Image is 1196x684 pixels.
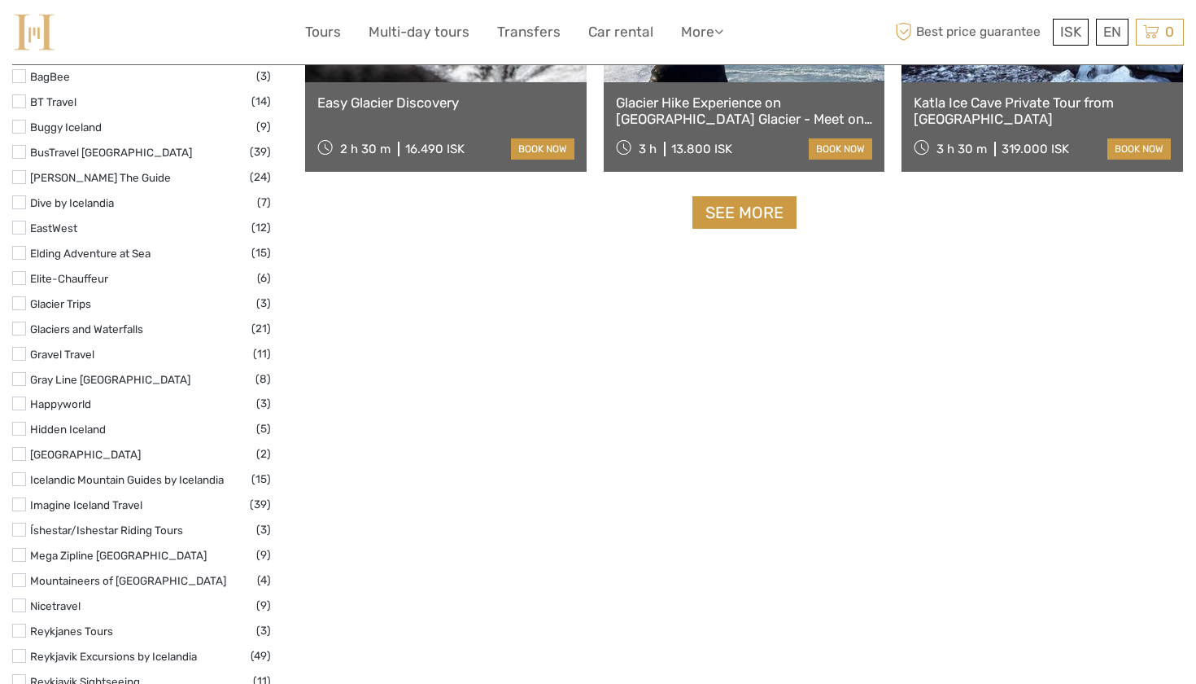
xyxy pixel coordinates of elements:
span: (15) [251,470,271,489]
span: (5) [256,419,271,438]
span: (3) [256,621,271,640]
a: Hidden Iceland [30,423,106,436]
span: (39) [250,495,271,514]
span: (8) [255,370,271,388]
a: BT Travel [30,95,76,108]
div: 13.800 ISK [671,142,732,156]
span: (15) [251,243,271,262]
a: [GEOGRAPHIC_DATA] [30,448,141,461]
a: Imagine Iceland Travel [30,498,142,511]
span: (11) [253,344,271,363]
span: 0 [1163,24,1176,40]
a: Happyworld [30,397,91,410]
a: Elding Adventure at Sea [30,247,151,260]
span: 3 h 30 m [936,142,987,156]
span: (2) [256,445,271,463]
a: BagBee [30,70,70,83]
a: Glacier Hike Experience on [GEOGRAPHIC_DATA] Glacier - Meet on location [616,94,873,128]
a: Gravel Travel [30,348,94,361]
span: Best price guarantee [891,19,1049,46]
a: Elite-Chauffeur [30,272,108,285]
div: 16.490 ISK [405,142,465,156]
a: Mountaineers of [GEOGRAPHIC_DATA] [30,574,226,587]
a: Transfers [497,20,561,44]
span: (6) [257,269,271,287]
span: 3 h [639,142,657,156]
span: (14) [251,92,271,111]
a: Dive by Icelandia [30,196,114,209]
a: Íshestar/Ishestar Riding Tours [30,524,183,537]
span: (24) [250,168,271,186]
a: More [681,20,723,44]
a: EastWest [30,221,77,235]
a: book now [511,138,574,160]
span: ISK [1060,24,1081,40]
span: (21) [251,319,271,338]
img: 975-fd72f77c-0a60-4403-8c23-69ec0ff557a4_logo_small.jpg [12,12,56,52]
a: Mega Zipline [GEOGRAPHIC_DATA] [30,549,207,562]
a: Reykjanes Tours [30,625,113,638]
span: (12) [251,218,271,237]
span: (4) [257,571,271,590]
a: book now [1107,138,1171,160]
a: Reykjavik Excursions by Icelandia [30,650,197,663]
span: (3) [256,67,271,85]
a: Multi-day tours [369,20,469,44]
span: (9) [256,117,271,136]
a: Tours [305,20,341,44]
span: (39) [250,142,271,161]
a: [PERSON_NAME] The Guide [30,171,171,184]
a: Gray Line [GEOGRAPHIC_DATA] [30,373,190,386]
div: EN [1096,19,1128,46]
span: (3) [256,294,271,313]
span: 2 h 30 m [340,142,391,156]
span: (49) [251,647,271,665]
a: See more [692,196,797,230]
a: Car rental [588,20,653,44]
a: Glaciers and Waterfalls [30,322,143,335]
a: BusTravel [GEOGRAPHIC_DATA] [30,146,192,159]
a: Katla Ice Cave Private Tour from [GEOGRAPHIC_DATA] [914,94,1171,128]
a: Icelandic Mountain Guides by Icelandia [30,473,224,486]
span: (3) [256,520,271,539]
a: Easy Glacier Discovery [317,94,574,111]
div: 319.000 ISK [1002,142,1069,156]
span: (9) [256,546,271,564]
span: (3) [256,394,271,413]
a: Nicetravel [30,599,81,612]
a: Buggy Iceland [30,121,102,134]
span: (9) [256,596,271,615]
a: book now [809,138,872,160]
span: (7) [257,193,271,212]
a: Glacier Trips [30,297,91,310]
